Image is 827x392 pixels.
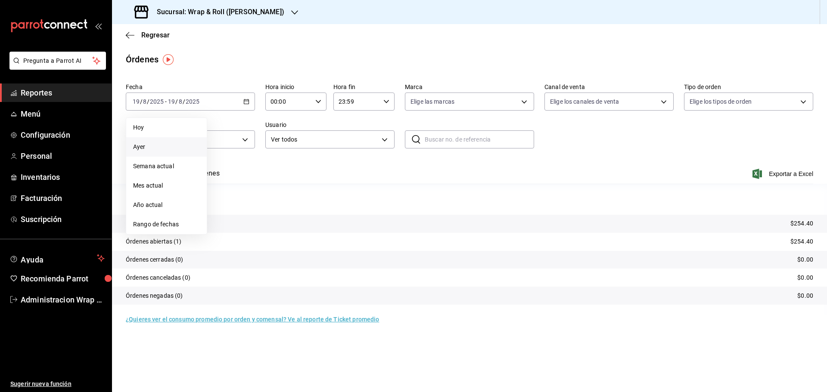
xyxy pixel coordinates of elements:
a: ¿Quieres ver el consumo promedio por orden y comensal? Ve al reporte de Ticket promedio [126,316,379,323]
span: Semana actual [133,162,200,171]
span: / [175,98,178,105]
span: Pregunta a Parrot AI [23,56,93,65]
label: Hora fin [333,84,395,90]
span: Mes actual [133,181,200,190]
label: Canal de venta [544,84,674,90]
button: open_drawer_menu [95,22,102,29]
p: Órdenes abiertas (1) [126,237,182,246]
span: Personal [21,150,105,162]
span: Recomienda Parrot [21,273,105,284]
span: Ayer [133,142,200,151]
input: -- [178,98,183,105]
span: Hoy [133,123,200,132]
span: Inventarios [21,171,105,183]
span: / [183,98,185,105]
span: Menú [21,108,105,120]
span: Configuración [21,129,105,141]
button: Pregunta a Parrot AI [9,52,106,70]
span: Regresar [141,31,170,39]
p: $0.00 [797,291,813,300]
input: -- [143,98,147,105]
label: Marca [405,84,534,90]
span: Elige los tipos de orden [690,97,752,106]
span: Elige los canales de venta [550,97,619,106]
p: Órdenes cerradas (0) [126,255,183,264]
p: Órdenes negadas (0) [126,291,183,300]
span: Ver todos [271,135,379,144]
span: Elige las marcas [410,97,454,106]
span: - [165,98,167,105]
span: Administracion Wrap N Roll [21,294,105,306]
input: -- [168,98,175,105]
p: Resumen [126,194,813,204]
span: Facturación [21,192,105,204]
p: Órdenes canceladas (0) [126,273,190,282]
input: Buscar no. de referencia [425,131,534,148]
p: $0.00 [797,255,813,264]
span: / [140,98,143,105]
button: Regresar [126,31,170,39]
span: / [147,98,149,105]
input: ---- [185,98,200,105]
input: -- [132,98,140,105]
h3: Sucursal: Wrap & Roll ([PERSON_NAME]) [150,7,284,17]
input: ---- [149,98,164,105]
label: Fecha [126,84,255,90]
p: $0.00 [797,273,813,282]
span: Sugerir nueva función [10,380,105,389]
div: Órdenes [126,53,159,66]
span: Rango de fechas [133,220,200,229]
label: Tipo de orden [684,84,813,90]
p: $254.40 [790,219,813,228]
span: Suscripción [21,213,105,225]
label: Usuario [265,122,395,128]
span: Año actual [133,201,200,210]
img: Tooltip marker [163,54,174,65]
a: Pregunta a Parrot AI [6,62,106,71]
span: Ayuda [21,253,93,263]
label: Hora inicio [265,84,326,90]
p: $254.40 [790,237,813,246]
button: Exportar a Excel [754,169,813,179]
span: Reportes [21,87,105,99]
